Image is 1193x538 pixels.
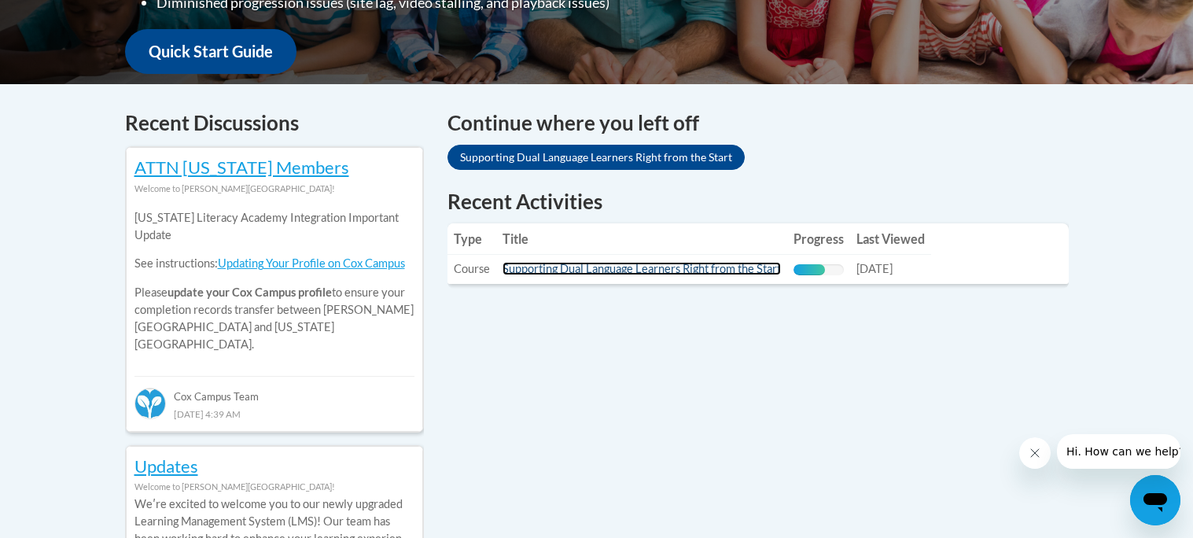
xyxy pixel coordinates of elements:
[134,388,166,419] img: Cox Campus Team
[9,11,127,24] span: Hi. How can we help?
[496,223,787,255] th: Title
[1130,475,1180,525] iframe: Button to launch messaging window
[134,478,414,496] div: Welcome to [PERSON_NAME][GEOGRAPHIC_DATA]!
[134,376,414,404] div: Cox Campus Team
[125,29,296,74] a: Quick Start Guide
[134,455,198,477] a: Updates
[850,223,931,255] th: Last Viewed
[134,405,414,422] div: [DATE] 4:39 AM
[454,262,490,275] span: Course
[447,223,496,255] th: Type
[1019,437,1051,469] iframe: Close message
[134,209,414,244] p: [US_STATE] Literacy Academy Integration Important Update
[134,180,414,197] div: Welcome to [PERSON_NAME][GEOGRAPHIC_DATA]!
[134,255,414,272] p: See instructions:
[218,256,405,270] a: Updating Your Profile on Cox Campus
[1057,434,1180,469] iframe: Message from company
[134,157,349,178] a: ATTN [US_STATE] Members
[125,108,424,138] h4: Recent Discussions
[447,108,1069,138] h4: Continue where you left off
[503,262,781,275] a: Supporting Dual Language Learners Right from the Start
[168,286,332,299] b: update your Cox Campus profile
[447,145,745,170] a: Supporting Dual Language Learners Right from the Start
[856,262,893,275] span: [DATE]
[787,223,850,255] th: Progress
[793,264,826,275] div: Progress, %
[134,197,414,365] div: Please to ensure your completion records transfer between [PERSON_NAME][GEOGRAPHIC_DATA] and [US_...
[447,187,1069,216] h1: Recent Activities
